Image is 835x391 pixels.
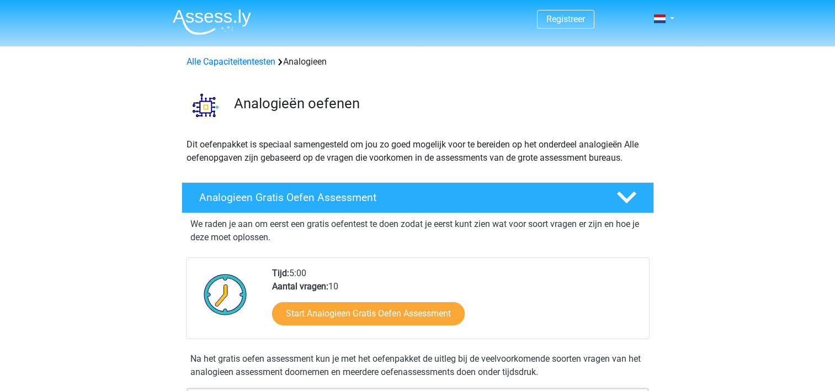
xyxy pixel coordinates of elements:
h3: Analogieën oefenen [234,95,645,112]
a: Alle Capaciteitentesten [187,56,275,67]
a: Start Analogieen Gratis Oefen Assessment [272,302,465,325]
b: Aantal vragen: [272,281,328,292]
p: We raden je aan om eerst een gratis oefentest te doen zodat je eerst kunt zien wat voor soort vra... [190,218,645,244]
img: Klok [198,267,253,322]
div: Analogieen [182,55,653,68]
b: Tijd: [272,268,289,278]
a: Registreer [546,14,585,24]
img: Assessly [173,9,251,35]
img: analogieen [182,82,229,129]
p: Dit oefenpakket is speciaal samengesteld om jou zo goed mogelijk voor te bereiden op het onderdee... [187,138,649,165]
div: Na het gratis oefen assessment kun je met het oefenpakket de uitleg bij de veelvoorkomende soorte... [186,352,650,379]
a: Analogieen Gratis Oefen Assessment [177,182,658,213]
h4: Analogieen Gratis Oefen Assessment [199,191,599,204]
div: 5:00 10 [264,267,648,339]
